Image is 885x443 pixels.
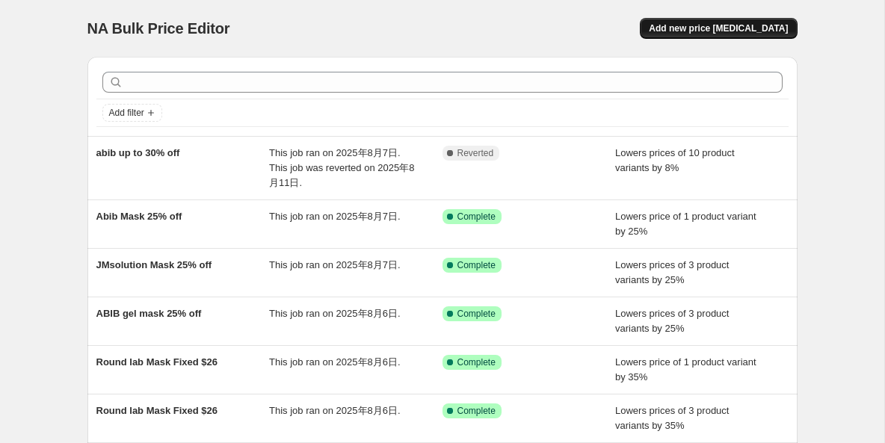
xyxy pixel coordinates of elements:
span: This job ran on 2025年8月7日. This job was reverted on 2025年8月11日. [269,147,414,188]
button: Add new price [MEDICAL_DATA] [640,18,797,39]
span: Lowers price of 1 product variant by 25% [615,211,756,237]
span: JMsolution Mask 25% off [96,259,212,270]
span: This job ran on 2025年8月6日. [269,356,401,368]
span: Lowers prices of 3 product variants by 25% [615,308,729,334]
span: Lowers prices of 10 product variants by 8% [615,147,735,173]
span: NA Bulk Price Editor [87,20,230,37]
span: Abib Mask 25% off [96,211,182,222]
span: This job ran on 2025年8月7日. [269,259,401,270]
span: This job ran on 2025年8月6日. [269,405,401,416]
span: Add filter [109,107,144,119]
span: Round lab Mask Fixed $26 [96,356,218,368]
span: Complete [457,356,496,368]
span: This job ran on 2025年8月6日. [269,308,401,319]
span: Lowers prices of 3 product variants by 35% [615,405,729,431]
span: ABIB gel mask 25% off [96,308,202,319]
span: Add new price [MEDICAL_DATA] [649,22,788,34]
span: Lowers prices of 3 product variants by 25% [615,259,729,285]
span: abib up to 30% off [96,147,180,158]
span: Complete [457,405,496,417]
span: This job ran on 2025年8月7日. [269,211,401,222]
span: Lowers price of 1 product variant by 35% [615,356,756,382]
span: Reverted [457,147,494,159]
span: Complete [457,211,496,223]
span: Round lab Mask Fixed $26 [96,405,218,416]
span: Complete [457,308,496,320]
span: Complete [457,259,496,271]
button: Add filter [102,104,162,122]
